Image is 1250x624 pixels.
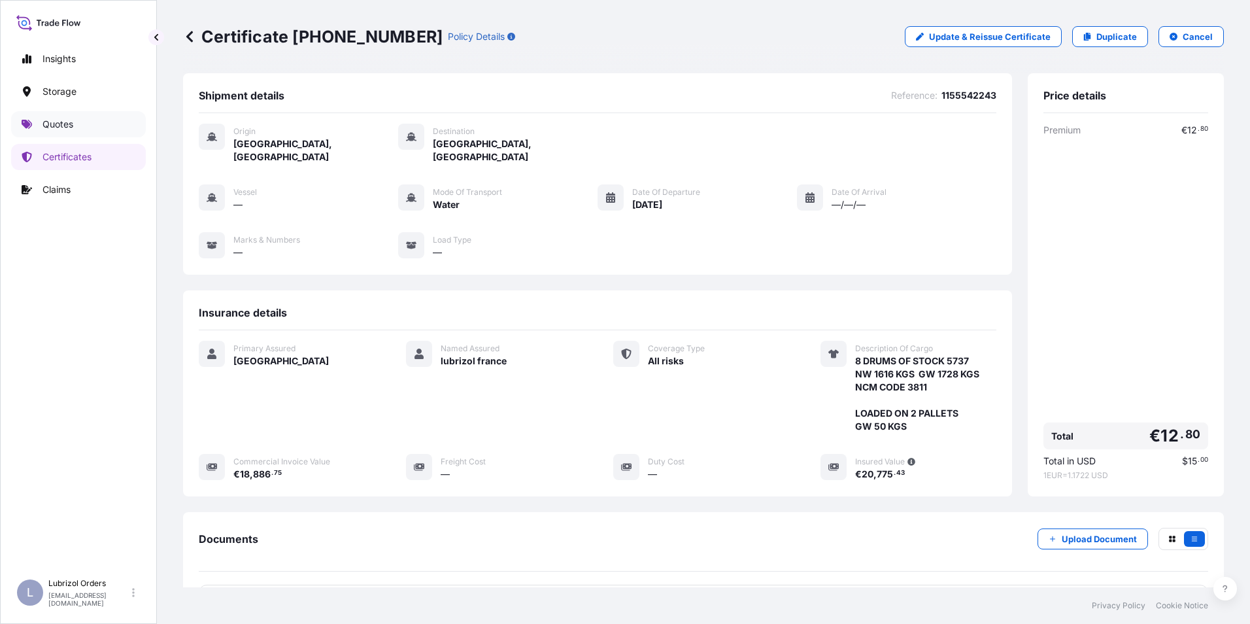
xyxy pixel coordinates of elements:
span: . [894,471,896,476]
span: Commercial Invoice Value [233,457,330,467]
span: — [648,468,657,481]
a: Privacy Policy [1092,600,1145,611]
p: Duplicate [1096,30,1137,43]
span: — [233,198,243,211]
span: 1155542243 [941,89,996,102]
a: Certificates [11,144,146,170]
span: —/—/— [832,198,866,211]
span: Named Assured [441,343,499,354]
span: . [1180,430,1184,438]
span: Origin [233,126,256,137]
span: 80 [1185,430,1200,438]
span: [GEOGRAPHIC_DATA], [GEOGRAPHIC_DATA] [433,137,598,164]
span: Shipment details [199,89,284,102]
span: Price details [1043,89,1106,102]
a: Update & Reissue Certificate [905,26,1062,47]
span: Date of Departure [632,187,700,198]
span: 75 [274,471,282,476]
span: 8 DRUMS OF STOCK 5737 NW 1616 KGS GW 1728 KGS NCM CODE 3811 LOADED ON 2 PALLETS GW 50 KGS [855,355,979,433]
span: , [873,470,877,479]
span: Water [433,198,460,211]
span: Premium [1043,124,1081,137]
span: Load Type [433,235,471,245]
span: 886 [253,470,271,479]
span: $ [1182,457,1188,466]
span: € [1149,428,1160,444]
span: 18 [240,470,250,479]
button: Upload Document [1038,529,1148,549]
span: Duty Cost [648,457,684,467]
button: Cancel [1158,26,1224,47]
span: All risks [648,355,684,368]
span: Destination [433,126,475,137]
p: [EMAIL_ADDRESS][DOMAIN_NAME] [48,591,129,607]
p: Upload Document [1062,532,1137,546]
span: 80 [1200,127,1208,131]
span: Description Of Cargo [855,343,933,354]
span: L [27,586,33,599]
p: Quotes [42,118,73,131]
p: Certificates [42,150,92,164]
span: Coverage Type [648,343,705,354]
span: lubrizol france [441,355,507,368]
span: 43 [896,471,905,476]
a: Insights [11,46,146,72]
span: , [250,470,253,479]
span: Total [1051,430,1073,443]
span: . [271,471,273,476]
span: Documents [199,532,258,546]
span: 775 [877,470,893,479]
span: € [233,470,240,479]
p: Storage [42,85,76,98]
span: — [233,246,243,259]
span: 12 [1160,428,1178,444]
span: Insurance details [199,306,287,319]
p: Claims [42,183,71,196]
p: Cancel [1183,30,1213,43]
a: Claims [11,177,146,203]
span: Vessel [233,187,257,198]
p: Lubrizol Orders [48,578,129,589]
span: [DATE] [632,198,662,211]
span: € [855,470,862,479]
span: — [433,246,442,259]
a: Storage [11,78,146,105]
span: Reference : [891,89,937,102]
a: Cookie Notice [1156,600,1208,611]
span: Marks & Numbers [233,235,300,245]
span: Mode of Transport [433,187,502,198]
span: € [1181,126,1187,135]
span: [GEOGRAPHIC_DATA] [233,355,329,368]
span: . [1198,458,1200,462]
span: . [1198,127,1200,131]
a: Quotes [11,111,146,137]
span: 20 [862,470,873,479]
span: Insured Value [855,457,905,467]
p: Insights [42,52,76,65]
span: 1 EUR = 1.1722 USD [1043,470,1208,481]
span: 15 [1188,457,1197,466]
a: Duplicate [1072,26,1148,47]
span: Total in USD [1043,455,1096,468]
span: Date of Arrival [832,187,887,198]
p: Update & Reissue Certificate [929,30,1051,43]
p: Certificate [PHONE_NUMBER] [183,26,443,47]
span: Freight Cost [441,457,486,467]
p: Policy Details [448,30,505,43]
span: 00 [1200,458,1208,462]
span: 12 [1187,126,1197,135]
span: — [441,468,450,481]
span: Primary Assured [233,343,296,354]
span: [GEOGRAPHIC_DATA], [GEOGRAPHIC_DATA] [233,137,398,164]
